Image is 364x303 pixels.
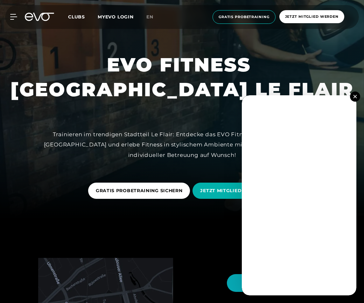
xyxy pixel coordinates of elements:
a: Clubs [68,14,98,20]
span: GRATIS PROBETRAINING SICHERN [96,187,183,194]
a: Jetzt Mitglied werden [277,10,346,24]
div: Trainieren im trendigen Stadtteil Le Flair: Entdecke das EVO Fitness Studio am Standort [GEOGRAPH... [39,129,325,160]
span: Clubs [68,14,85,20]
button: Hallo Athlet! Was möchtest du tun? [227,274,351,292]
span: Gratis Probetraining [219,14,269,20]
a: JETZT MITGLIED WERDEN [192,178,276,204]
span: JETZT MITGLIED WERDEN [200,187,266,194]
a: GRATIS PROBETRAINING SICHERN [88,178,193,204]
h1: EVO FITNESS [GEOGRAPHIC_DATA] LE FLAIR [10,52,354,102]
a: Gratis Probetraining [211,10,277,24]
img: close.svg [353,95,357,98]
span: Jetzt Mitglied werden [285,14,339,19]
a: en [146,13,161,21]
a: MYEVO LOGIN [98,14,134,20]
span: en [146,14,153,20]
